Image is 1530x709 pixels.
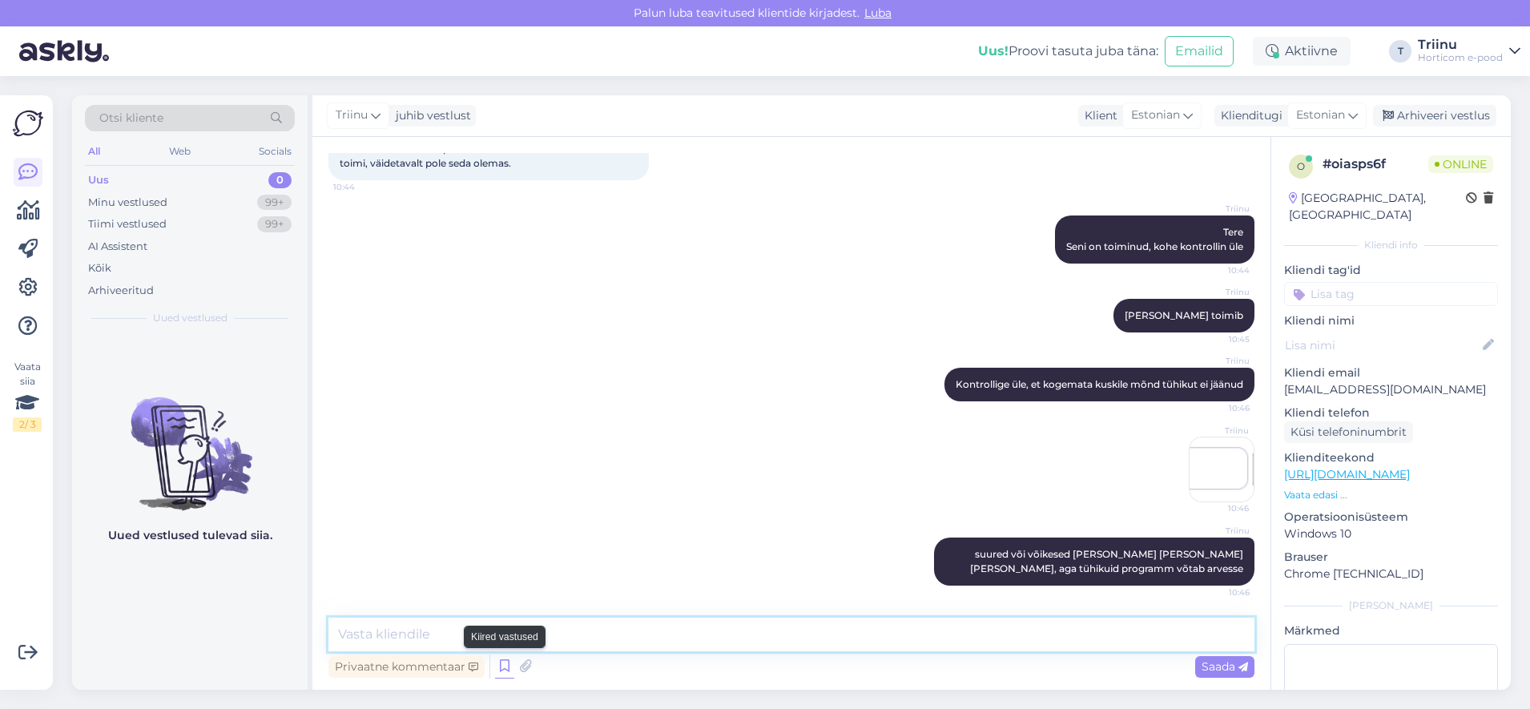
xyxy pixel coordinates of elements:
div: Tiimi vestlused [88,216,167,232]
span: Triinu [336,107,368,124]
span: Luba [860,6,896,20]
p: Operatsioonisüsteem [1284,509,1498,526]
div: Küsi telefoninumbrit [1284,421,1413,443]
span: 10:44 [333,181,393,193]
p: Uued vestlused tulevad siia. [108,527,272,544]
div: Kliendi info [1284,238,1498,252]
span: Kontrollige üle, et kogemata kuskile mõnd tühikut ei jäänud [956,378,1243,390]
div: Klienditugi [1214,107,1282,124]
div: Web [166,141,194,162]
p: Kliendi email [1284,365,1498,381]
div: 2 / 3 [13,417,42,432]
span: Triinu [1190,355,1250,367]
div: juhib vestlust [389,107,471,124]
input: Lisa tag [1284,282,1498,306]
p: Klienditeekond [1284,449,1498,466]
div: # oiasps6f [1323,155,1428,174]
p: Brauser [1284,549,1498,566]
div: 99+ [257,195,292,211]
span: [PERSON_NAME] toimib [1125,309,1243,321]
p: [EMAIL_ADDRESS][DOMAIN_NAME] [1284,381,1498,398]
span: Triinu [1190,286,1250,298]
span: 10:45 [1190,333,1250,345]
span: Estonian [1296,107,1345,124]
span: Uued vestlused [153,311,227,325]
div: Minu vestlused [88,195,167,211]
div: Horticom e-pood [1418,51,1503,64]
span: Estonian [1131,107,1180,124]
div: Uus [88,172,109,188]
div: All [85,141,103,162]
p: Chrome [TECHNICAL_ID] [1284,566,1498,582]
div: [GEOGRAPHIC_DATA], [GEOGRAPHIC_DATA] [1289,190,1466,224]
span: Online [1428,155,1493,173]
span: suured või võikesed [PERSON_NAME] [PERSON_NAME] [PERSON_NAME], aga tühikuid programm võtab arvesse [970,548,1246,574]
p: Märkmed [1284,622,1498,639]
div: Socials [256,141,295,162]
a: [URL][DOMAIN_NAME] [1284,467,1410,481]
button: Emailid [1165,36,1234,66]
div: Klient [1078,107,1117,124]
p: Kliendi tag'id [1284,262,1498,279]
div: Triinu [1418,38,1503,51]
input: Lisa nimi [1285,336,1480,354]
img: No chats [72,369,308,513]
span: o [1297,160,1305,172]
a: TriinuHorticom e-pood [1418,38,1520,64]
div: 0 [268,172,292,188]
span: 10:46 [1190,402,1250,414]
div: Vaata siia [13,360,42,432]
div: 99+ [257,216,292,232]
span: 10:46 [1190,586,1250,598]
div: Privaatne kommentaar [328,656,485,678]
div: Aktiivne [1253,37,1351,66]
div: Arhiveeri vestlus [1373,105,1496,127]
p: Kliendi telefon [1284,405,1498,421]
p: Vaata edasi ... [1284,488,1498,502]
span: Triinu [1190,525,1250,537]
div: [PERSON_NAME] [1284,598,1498,613]
span: Triinu [1189,425,1249,437]
p: Kliendi nimi [1284,312,1498,329]
span: Triinu [1190,203,1250,215]
span: Otsi kliente [99,110,163,127]
span: 10:46 [1189,502,1249,514]
span: Saada [1202,659,1248,674]
small: Kiired vastused [471,630,538,644]
img: Attachment [1190,437,1254,502]
b: Uus! [978,43,1009,58]
div: Proovi tasuta juba täna: [978,42,1158,61]
img: Askly Logo [13,108,43,139]
div: T [1389,40,1411,62]
div: Arhiveeritud [88,283,154,299]
span: 10:44 [1190,264,1250,276]
p: Windows 10 [1284,526,1498,542]
div: AI Assistent [88,239,147,255]
div: Kõik [88,260,111,276]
